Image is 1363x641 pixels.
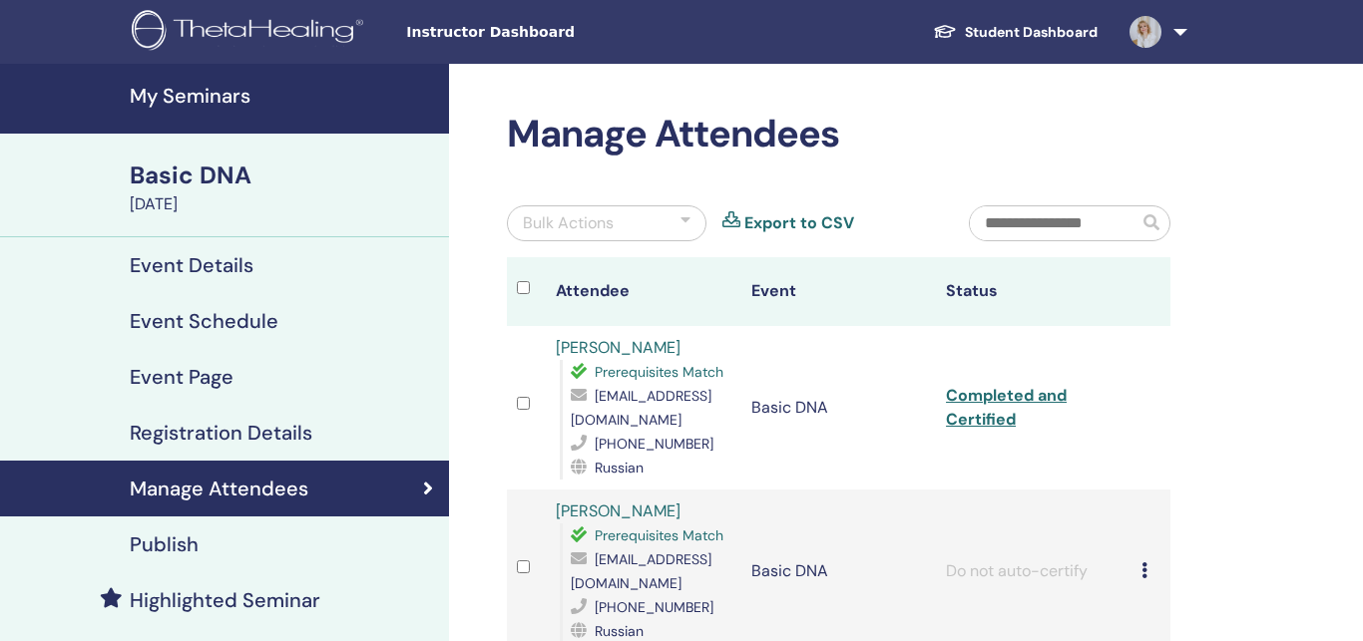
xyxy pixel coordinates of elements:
span: Russian [595,622,644,640]
a: [PERSON_NAME] [556,337,681,358]
h4: Registration Details [130,421,312,445]
a: Student Dashboard [917,14,1114,51]
span: [EMAIL_ADDRESS][DOMAIN_NAME] [571,387,711,429]
h4: Highlighted Seminar [130,588,320,612]
span: [PHONE_NUMBER] [595,435,713,453]
h4: Manage Attendees [130,477,308,500]
h2: Manage Attendees [507,112,1170,158]
a: Basic DNA[DATE] [118,159,449,216]
h4: Event Page [130,365,233,389]
img: default.jpg [1130,16,1161,48]
td: Basic DNA [741,326,936,489]
h4: Event Schedule [130,309,278,333]
h4: My Seminars [130,84,437,108]
span: [PHONE_NUMBER] [595,598,713,616]
a: [PERSON_NAME] [556,500,681,521]
a: Completed and Certified [946,385,1067,430]
img: graduation-cap-white.svg [933,23,957,40]
img: logo.png [132,10,370,55]
span: Instructor Dashboard [406,22,705,43]
a: Export to CSV [744,211,854,235]
th: Attendee [546,257,740,326]
span: Prerequisites Match [595,526,723,544]
th: Status [936,257,1131,326]
div: Bulk Actions [523,211,614,235]
span: Russian [595,459,644,477]
h4: Event Details [130,253,253,277]
span: Prerequisites Match [595,363,723,381]
div: [DATE] [130,192,437,216]
h4: Publish [130,532,199,556]
th: Event [741,257,936,326]
span: [EMAIL_ADDRESS][DOMAIN_NAME] [571,550,711,592]
div: Basic DNA [130,159,437,192]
